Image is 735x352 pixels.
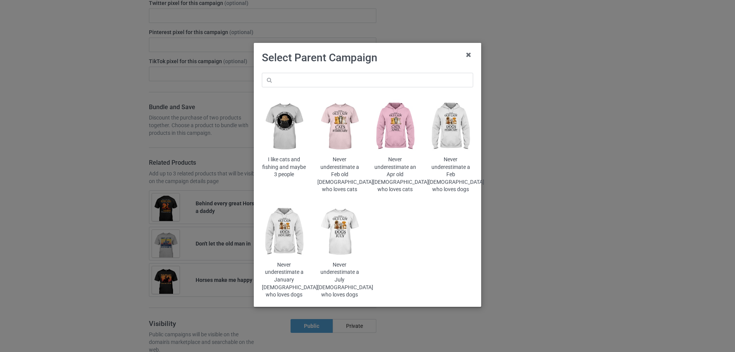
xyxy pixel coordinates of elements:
div: Never underestimate a July [DEMOGRAPHIC_DATA] who loves dogs [317,261,362,299]
div: Never underestimate a Feb [DEMOGRAPHIC_DATA] who loves dogs [428,156,473,193]
div: Never underestimate an Apr old [DEMOGRAPHIC_DATA] who loves cats [373,156,418,193]
div: Never underestimate a Feb old [DEMOGRAPHIC_DATA] who loves cats [317,156,362,193]
div: Never underestimate a January [DEMOGRAPHIC_DATA] who loves dogs [262,261,307,299]
div: I like cats and fishing and maybe 3 people [262,156,307,178]
h1: Select Parent Campaign [262,51,473,65]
